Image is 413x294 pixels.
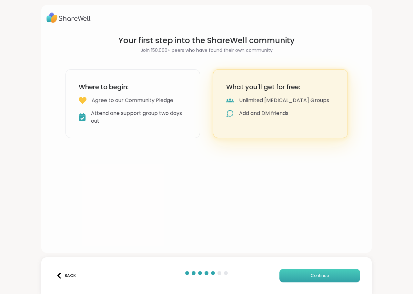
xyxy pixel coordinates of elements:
[79,82,187,91] h3: Where to begin:
[46,10,91,25] img: ShareWell Logo
[65,47,348,54] h2: Join 150,000+ peers who have found their own community
[239,109,288,117] div: Add and DM friends
[92,97,173,104] div: Agree to our Community Pledge
[279,269,360,282] button: Continue
[65,35,348,46] h1: Your first step into the ShareWell community
[53,269,79,282] button: Back
[226,82,335,91] h3: What you'll get for free:
[311,273,329,279] span: Continue
[56,273,76,279] div: Back
[239,97,329,104] div: Unlimited [MEDICAL_DATA] Groups
[91,109,187,125] div: Attend one support group two days out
